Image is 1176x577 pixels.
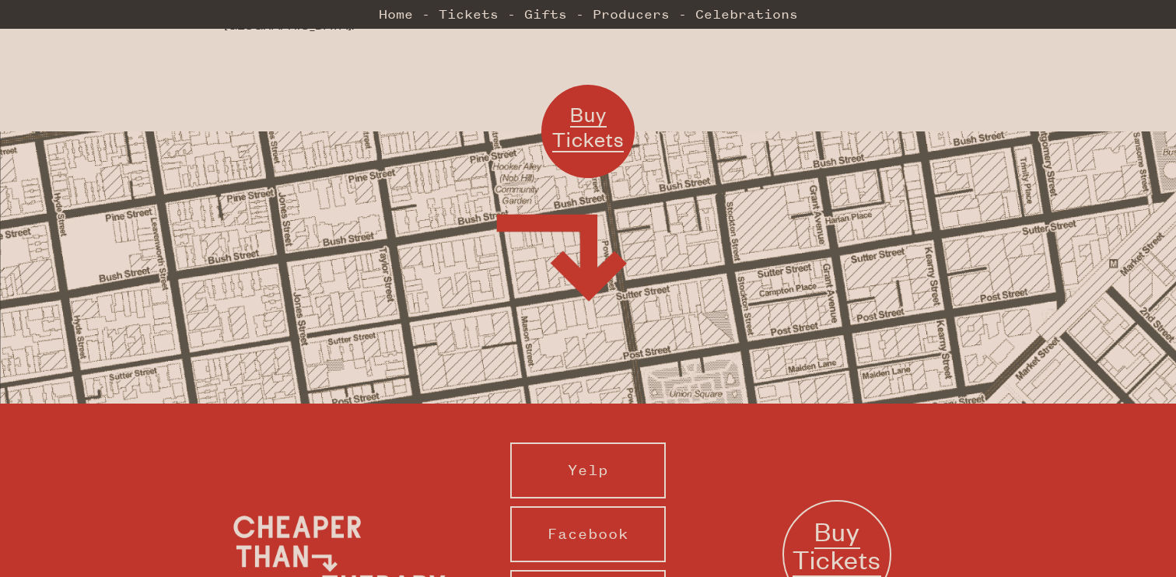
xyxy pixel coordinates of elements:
[510,506,666,562] a: Facebook
[552,101,624,152] span: Buy Tickets
[793,514,881,577] span: Buy Tickets
[541,85,635,178] a: Buy Tickets
[510,442,666,498] a: Yelp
